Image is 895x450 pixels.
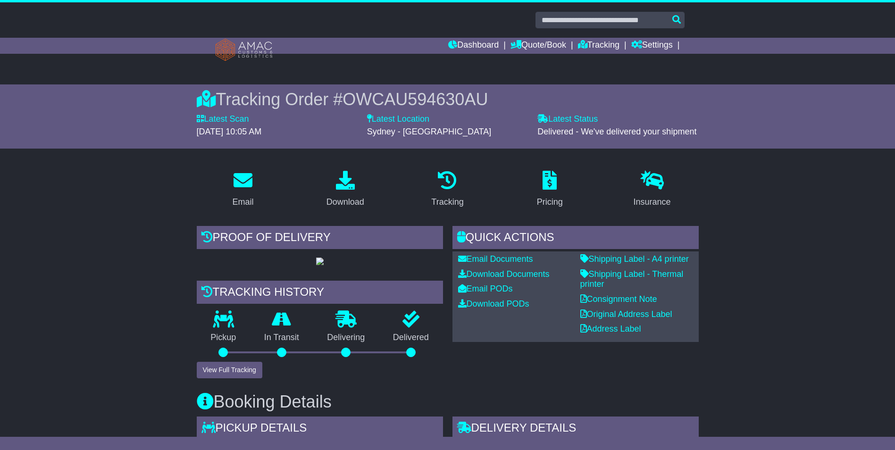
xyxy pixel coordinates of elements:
[458,299,529,308] a: Download PODs
[197,127,262,136] span: [DATE] 10:05 AM
[197,226,443,251] div: Proof of Delivery
[316,258,324,265] img: GetPodImage
[197,333,251,343] p: Pickup
[578,38,619,54] a: Tracking
[367,114,429,125] label: Latest Location
[510,38,566,54] a: Quote/Book
[197,392,699,411] h3: Booking Details
[537,127,696,136] span: Delivered - We've delivered your shipment
[226,167,259,212] a: Email
[458,254,533,264] a: Email Documents
[627,167,677,212] a: Insurance
[458,269,550,279] a: Download Documents
[197,89,699,109] div: Tracking Order #
[343,90,488,109] span: OWCAU594630AU
[452,417,699,442] div: Delivery Details
[425,167,469,212] a: Tracking
[313,333,379,343] p: Delivering
[448,38,499,54] a: Dashboard
[531,167,569,212] a: Pricing
[452,226,699,251] div: Quick Actions
[580,254,689,264] a: Shipping Label - A4 printer
[580,269,684,289] a: Shipping Label - Thermal printer
[250,333,313,343] p: In Transit
[631,38,673,54] a: Settings
[431,196,463,208] div: Tracking
[580,324,641,333] a: Address Label
[379,333,443,343] p: Delivered
[458,284,513,293] a: Email PODs
[232,196,253,208] div: Email
[537,114,598,125] label: Latest Status
[197,114,249,125] label: Latest Scan
[367,127,491,136] span: Sydney - [GEOGRAPHIC_DATA]
[326,196,364,208] div: Download
[537,196,563,208] div: Pricing
[580,309,672,319] a: Original Address Label
[320,167,370,212] a: Download
[197,417,443,442] div: Pickup Details
[197,281,443,306] div: Tracking history
[634,196,671,208] div: Insurance
[197,362,262,378] button: View Full Tracking
[580,294,657,304] a: Consignment Note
